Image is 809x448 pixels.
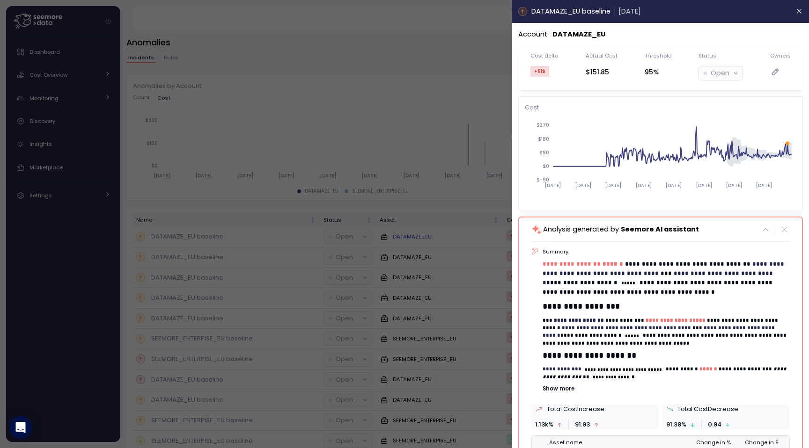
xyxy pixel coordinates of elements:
[605,182,622,188] tspan: [DATE]
[696,439,738,447] div: Change in %
[665,182,682,188] tspan: [DATE]
[708,420,721,429] p: 0.94
[575,420,590,429] p: 91.93
[696,182,712,188] tspan: [DATE]
[586,52,618,59] div: Actual Cost
[535,420,553,429] p: 1.13k %
[621,224,699,234] span: Seemore AI assistant
[543,224,699,235] p: Analysis generated by
[645,67,672,78] div: 95%
[726,182,742,188] tspan: [DATE]
[666,420,686,429] p: 91.38 %
[552,29,605,40] p: DATAMAZE_EU
[543,385,790,392] button: Show more
[770,52,791,59] div: Owners
[699,52,717,59] div: Status
[525,103,796,112] p: Cost
[537,177,549,183] tspan: $-90
[550,439,689,447] div: Asset name
[539,150,549,156] tspan: $90
[518,29,549,40] p: Account :
[575,182,591,188] tspan: [DATE]
[756,182,772,188] tspan: [DATE]
[543,248,790,255] p: Summary:
[711,68,730,79] p: Open
[645,52,672,59] div: Threshold
[531,6,610,17] p: DATAMAZE_EU baseline
[530,66,549,77] div: +51 $
[545,182,561,188] tspan: [DATE]
[745,439,786,447] div: Change in $
[538,136,549,142] tspan: $180
[586,67,618,78] div: $151.85
[618,6,641,17] p: [DATE]
[530,52,559,59] div: Cost delta
[9,416,32,439] div: Open Intercom Messenger
[547,405,604,414] p: Total Cost Increase
[699,66,743,80] button: Open
[678,405,739,414] p: Total Cost Decrease
[543,164,549,170] tspan: $0
[537,123,549,129] tspan: $270
[635,182,652,188] tspan: [DATE]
